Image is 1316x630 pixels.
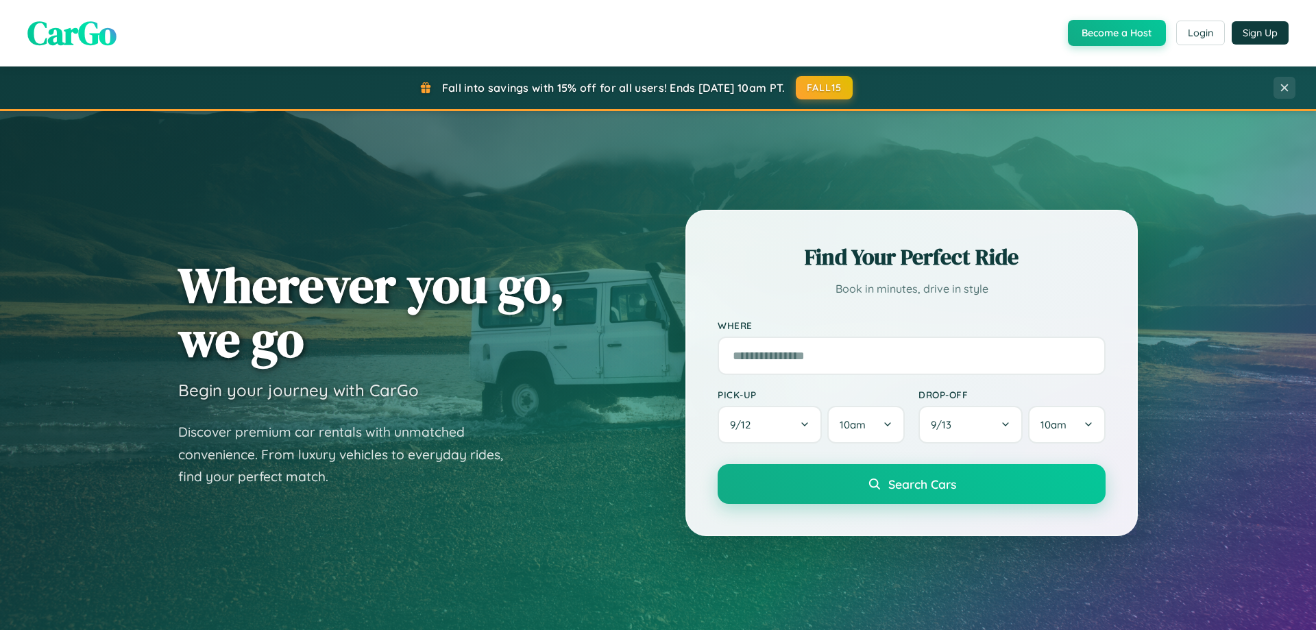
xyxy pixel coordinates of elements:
[796,76,853,99] button: FALL15
[918,389,1106,400] label: Drop-off
[1040,418,1067,431] span: 10am
[888,476,956,492] span: Search Cars
[178,380,419,400] h3: Begin your journey with CarGo
[1232,21,1289,45] button: Sign Up
[718,406,822,444] button: 9/12
[178,421,521,488] p: Discover premium car rentals with unmatched convenience. From luxury vehicles to everyday rides, ...
[27,10,117,56] span: CarGo
[442,81,785,95] span: Fall into savings with 15% off for all users! Ends [DATE] 10am PT.
[718,389,905,400] label: Pick-up
[1028,406,1106,444] button: 10am
[718,464,1106,504] button: Search Cars
[1176,21,1225,45] button: Login
[718,279,1106,299] p: Book in minutes, drive in style
[827,406,905,444] button: 10am
[840,418,866,431] span: 10am
[730,418,757,431] span: 9 / 12
[931,418,958,431] span: 9 / 13
[918,406,1023,444] button: 9/13
[718,242,1106,272] h2: Find Your Perfect Ride
[178,258,565,366] h1: Wherever you go, we go
[718,319,1106,331] label: Where
[1068,20,1166,46] button: Become a Host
